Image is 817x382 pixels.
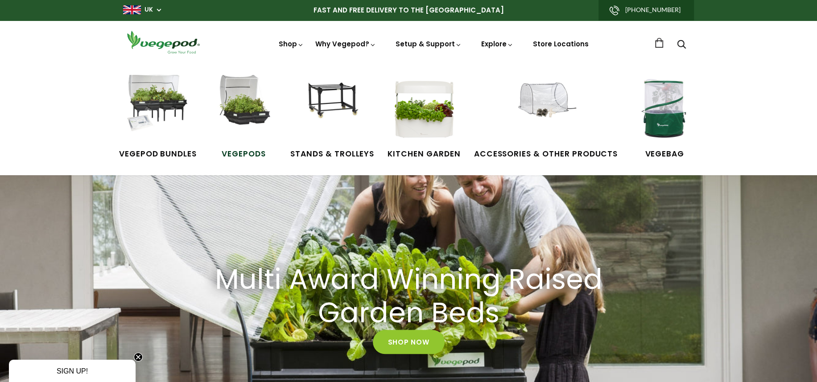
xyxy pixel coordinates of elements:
[210,75,277,142] img: Raised Garden Kits
[123,5,141,14] img: gb_large.png
[197,263,620,330] a: Multi Award Winning Raised Garden Beds
[299,75,366,142] img: Stands & Trolleys
[210,75,277,160] a: Vegepods
[119,148,197,160] span: Vegepod Bundles
[631,75,698,142] img: VegeBag
[123,29,203,55] img: Vegepod
[208,263,609,330] h2: Multi Award Winning Raised Garden Beds
[279,39,304,74] a: Shop
[677,41,686,50] a: Search
[388,148,460,160] span: Kitchen Garden
[119,75,197,160] a: Vegepod Bundles
[57,367,88,375] span: SIGN UP!
[474,75,618,160] a: Accessories & Other Products
[144,5,153,14] a: UK
[134,353,143,361] button: Close teaser
[210,148,277,160] span: Vegepods
[124,75,191,142] img: Vegepod Bundles
[315,39,376,49] a: Why Vegepod?
[388,75,460,160] a: Kitchen Garden
[9,360,136,382] div: SIGN UP!Close teaser
[373,330,445,354] a: Shop Now
[512,75,579,142] img: Accessories & Other Products
[481,39,513,49] a: Explore
[290,75,374,160] a: Stands & Trolleys
[533,39,589,49] a: Store Locations
[631,75,698,160] a: VegeBag
[396,39,462,49] a: Setup & Support
[474,148,618,160] span: Accessories & Other Products
[391,75,458,142] img: Kitchen Garden
[290,148,374,160] span: Stands & Trolleys
[631,148,698,160] span: VegeBag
